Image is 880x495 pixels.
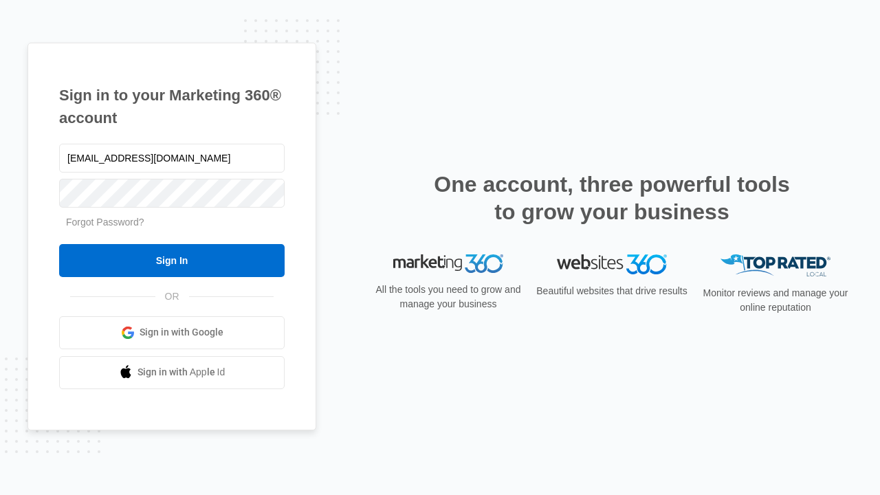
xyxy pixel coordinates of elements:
[137,365,225,379] span: Sign in with Apple Id
[59,356,285,389] a: Sign in with Apple Id
[430,170,794,225] h2: One account, three powerful tools to grow your business
[371,283,525,311] p: All the tools you need to grow and manage your business
[698,286,852,315] p: Monitor reviews and manage your online reputation
[59,84,285,129] h1: Sign in to your Marketing 360® account
[140,325,223,340] span: Sign in with Google
[59,244,285,277] input: Sign In
[155,289,189,304] span: OR
[66,217,144,228] a: Forgot Password?
[535,284,689,298] p: Beautiful websites that drive results
[59,316,285,349] a: Sign in with Google
[720,254,830,277] img: Top Rated Local
[393,254,503,274] img: Marketing 360
[557,254,667,274] img: Websites 360
[59,144,285,173] input: Email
